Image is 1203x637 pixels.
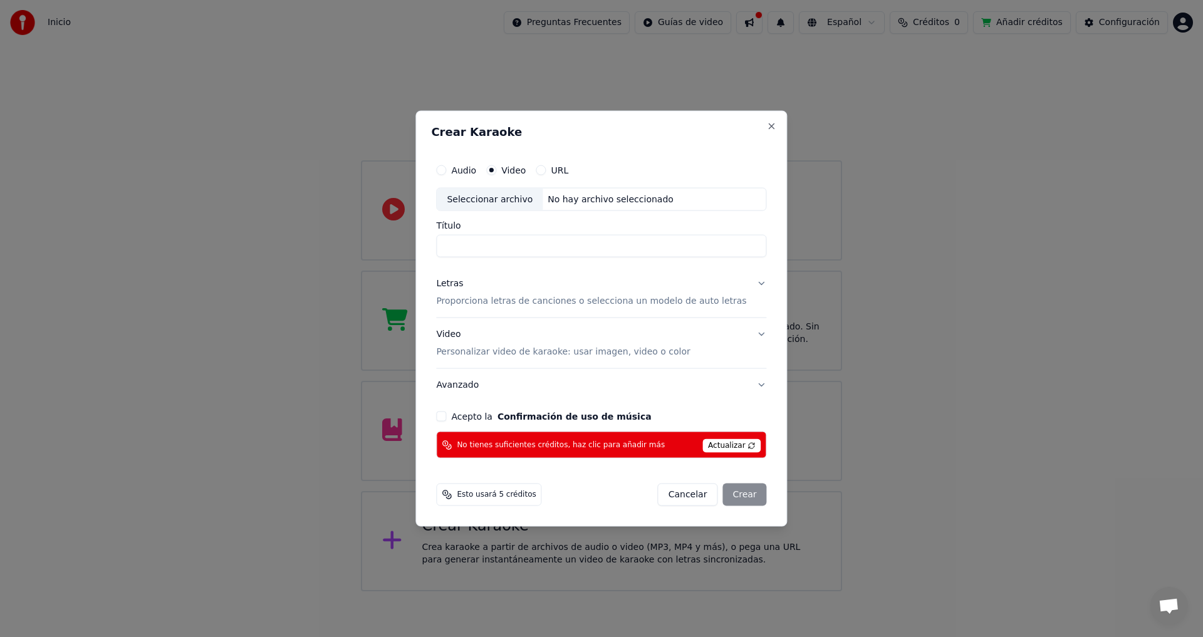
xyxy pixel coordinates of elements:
[658,484,718,506] button: Cancelar
[437,188,543,210] div: Seleccionar archivo
[436,328,690,358] div: Video
[451,412,651,421] label: Acepto la
[543,193,679,205] div: No hay archivo seleccionado
[436,346,690,358] p: Personalizar video de karaoke: usar imagen, video o color
[497,412,652,421] button: Acepto la
[451,165,476,174] label: Audio
[457,490,536,500] span: Esto usará 5 créditos
[551,165,568,174] label: URL
[501,165,526,174] label: Video
[457,440,665,450] span: No tienes suficientes créditos, haz clic para añadir más
[436,221,766,230] label: Título
[436,318,766,368] button: VideoPersonalizar video de karaoke: usar imagen, video o color
[436,369,766,401] button: Avanzado
[436,295,746,308] p: Proporciona letras de canciones o selecciona un modelo de auto letras
[431,126,771,137] h2: Crear Karaoke
[702,439,761,453] span: Actualizar
[436,277,463,290] div: Letras
[436,267,766,318] button: LetrasProporciona letras de canciones o selecciona un modelo de auto letras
